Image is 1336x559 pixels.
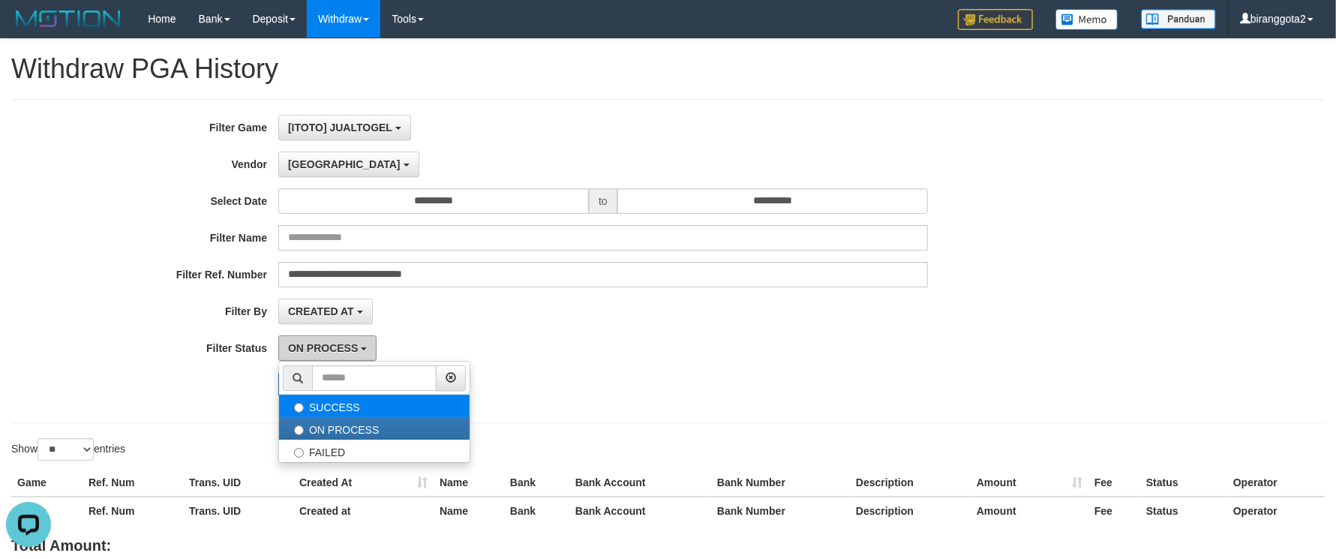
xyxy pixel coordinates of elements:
[958,9,1033,30] img: Feedback.jpg
[504,469,569,497] th: Bank
[293,497,434,524] th: Created at
[278,335,377,361] button: ON PROCESS
[83,469,183,497] th: Ref. Num
[11,8,125,30] img: MOTION_logo.png
[294,425,304,435] input: ON PROCESS
[1088,469,1140,497] th: Fee
[278,115,411,140] button: [ITOTO] JUALTOGEL
[6,6,51,51] button: Open LiveChat chat widget
[183,497,293,524] th: Trans. UID
[1055,9,1118,30] img: Button%20Memo.svg
[434,497,504,524] th: Name
[569,497,711,524] th: Bank Account
[11,438,125,461] label: Show entries
[711,469,850,497] th: Bank Number
[971,497,1088,524] th: Amount
[1088,497,1140,524] th: Fee
[183,469,293,497] th: Trans. UID
[288,158,401,170] span: [GEOGRAPHIC_DATA]
[38,438,94,461] select: Showentries
[278,299,373,324] button: CREATED AT
[850,469,971,497] th: Description
[279,440,470,462] label: FAILED
[971,469,1088,497] th: Amount
[83,497,183,524] th: Ref. Num
[589,188,617,214] span: to
[1140,469,1227,497] th: Status
[294,448,304,458] input: FAILED
[278,152,419,177] button: [GEOGRAPHIC_DATA]
[294,403,304,413] input: SUCCESS
[1141,9,1216,29] img: panduan.png
[293,469,434,497] th: Created At
[288,305,354,317] span: CREATED AT
[1140,497,1227,524] th: Status
[1227,469,1325,497] th: Operator
[11,469,83,497] th: Game
[434,469,504,497] th: Name
[850,497,971,524] th: Description
[11,54,1325,84] h1: Withdraw PGA History
[279,395,470,417] label: SUCCESS
[569,469,711,497] th: Bank Account
[288,122,392,134] span: [ITOTO] JUALTOGEL
[279,417,470,440] label: ON PROCESS
[288,342,358,354] span: ON PROCESS
[1227,497,1325,524] th: Operator
[711,497,850,524] th: Bank Number
[504,497,569,524] th: Bank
